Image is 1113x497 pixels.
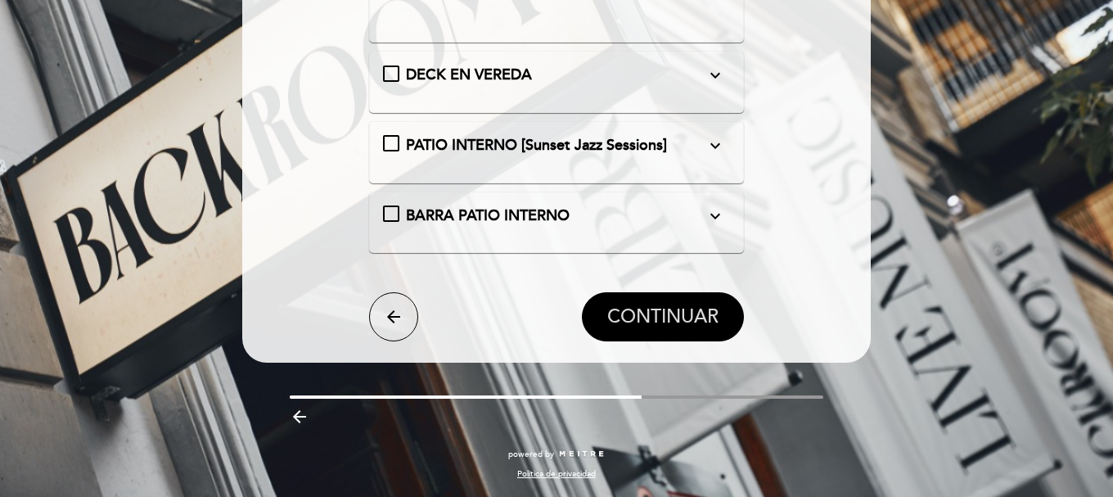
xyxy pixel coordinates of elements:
[607,305,719,328] span: CONTINUAR
[383,65,731,86] md-checkbox: DECK EN VEREDA expand_more Mesas al aire libre en vereda techado climatizado
[701,135,730,156] button: expand_more
[508,449,554,460] span: powered by
[369,292,418,341] button: arrow_back
[705,66,725,85] i: expand_more
[383,206,731,227] md-checkbox: BARRA PATIO INTERNO expand_more Barra con sillas altas en el patio interno
[384,307,403,327] i: arrow_back
[705,206,725,226] i: expand_more
[406,206,570,224] span: BARRA PATIO INTERNO
[582,292,744,341] button: CONTINUAR
[406,136,667,154] span: PATIO INTERNO [Sunset Jazz Sessions]
[517,468,596,480] a: Política de privacidad
[290,407,309,427] i: arrow_backward
[701,206,730,227] button: expand_more
[406,66,532,84] span: DECK EN VEREDA
[508,449,605,460] a: powered by
[701,65,730,86] button: expand_more
[558,450,605,459] img: MEITRE
[705,136,725,156] i: expand_more
[383,135,731,156] md-checkbox: PATIO INTERNO [Sunset Jazz Sessions] expand_more Le recordamos que el evento Sunset Jazz Sessions...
